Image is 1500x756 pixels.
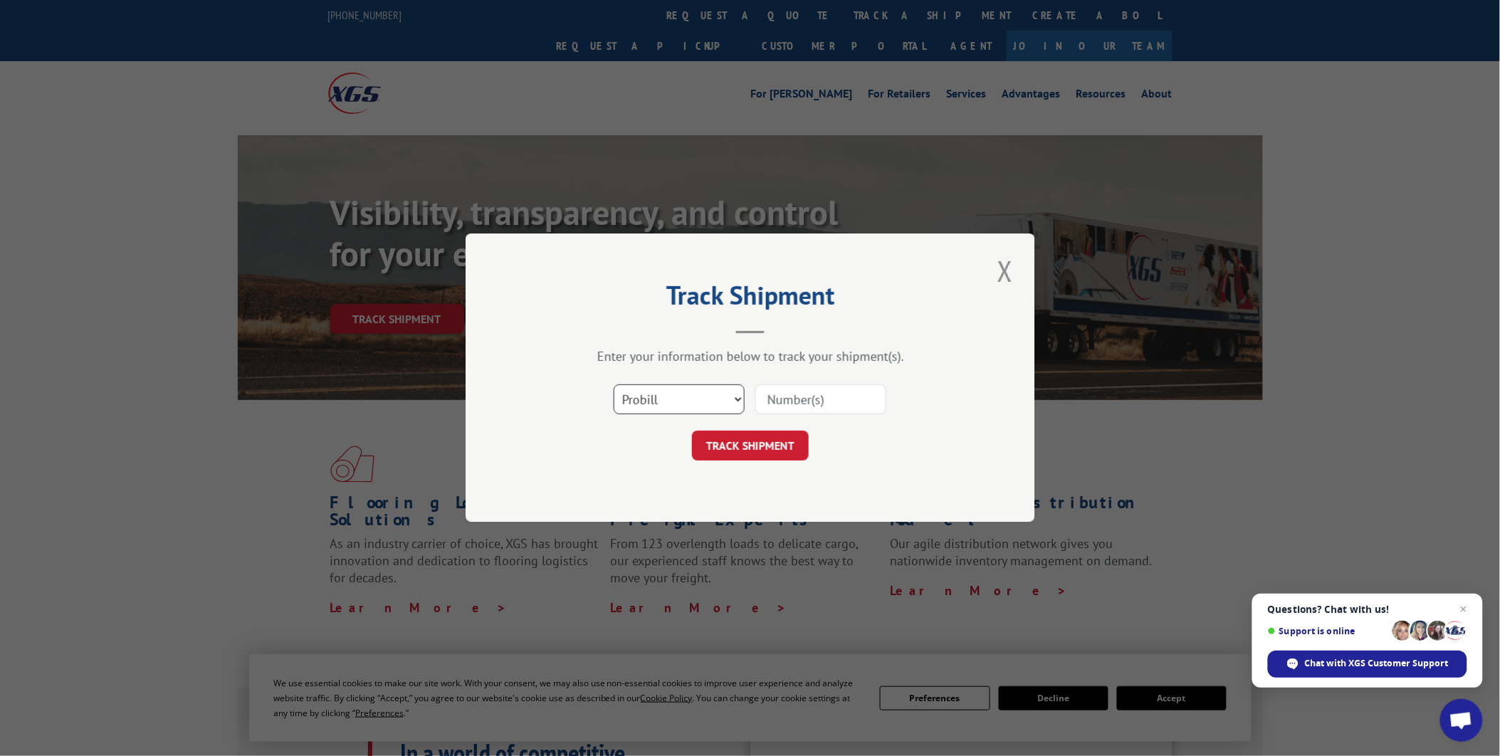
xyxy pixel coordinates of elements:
button: Close modal [993,251,1017,290]
span: Questions? Chat with us! [1268,604,1467,615]
span: Chat with XGS Customer Support [1268,651,1467,678]
span: Support is online [1268,626,1388,636]
a: Open chat [1440,699,1483,742]
div: Enter your information below to track your shipment(s). [537,349,964,365]
h2: Track Shipment [537,285,964,313]
span: Chat with XGS Customer Support [1305,657,1449,670]
input: Number(s) [755,385,886,415]
button: TRACK SHIPMENT [692,431,809,461]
